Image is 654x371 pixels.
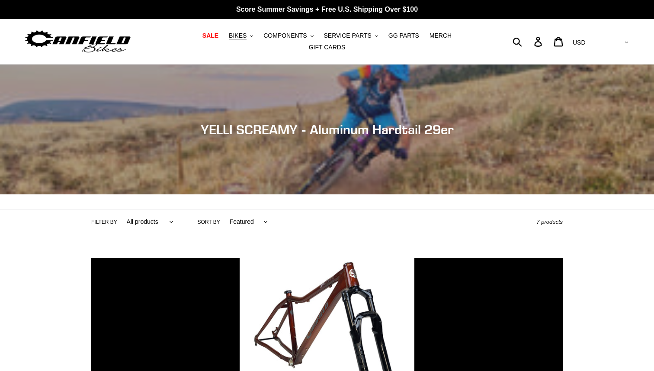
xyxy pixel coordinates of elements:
[91,218,117,226] label: Filter by
[536,219,563,225] span: 7 products
[24,28,132,55] img: Canfield Bikes
[388,32,419,39] span: GG PARTS
[430,32,452,39] span: MERCH
[309,44,346,51] span: GIFT CARDS
[224,30,257,42] button: BIKES
[202,32,218,39] span: SALE
[198,30,223,42] a: SALE
[517,32,539,51] input: Search
[263,32,307,39] span: COMPONENTS
[319,30,382,42] button: SERVICE PARTS
[198,218,220,226] label: Sort by
[384,30,423,42] a: GG PARTS
[305,42,350,53] a: GIFT CARDS
[259,30,317,42] button: COMPONENTS
[425,30,456,42] a: MERCH
[201,122,454,137] span: YELLI SCREAMY - Aluminum Hardtail 29er
[229,32,247,39] span: BIKES
[324,32,371,39] span: SERVICE PARTS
